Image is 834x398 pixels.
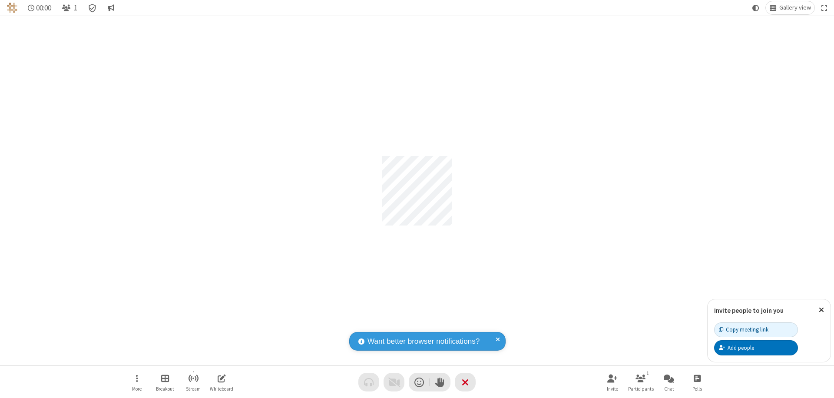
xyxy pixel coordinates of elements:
[692,386,702,391] span: Polls
[208,370,235,395] button: Open shared whiteboard
[84,1,101,14] div: Meeting details Encryption enabled
[186,386,201,391] span: Stream
[132,386,142,391] span: More
[779,4,811,11] span: Gallery view
[455,373,476,391] button: End or leave meeting
[384,373,404,391] button: Video
[599,370,625,395] button: Invite participants (⌘+Shift+I)
[210,386,233,391] span: Whiteboard
[152,370,178,395] button: Manage Breakout Rooms
[7,3,17,13] img: QA Selenium DO NOT DELETE OR CHANGE
[749,1,763,14] button: Using system theme
[644,369,652,377] div: 1
[156,386,174,391] span: Breakout
[36,4,51,12] span: 00:00
[367,336,480,347] span: Want better browser notifications?
[714,340,798,355] button: Add people
[766,1,814,14] button: Change layout
[180,370,206,395] button: Start streaming
[818,1,831,14] button: Fullscreen
[812,299,831,321] button: Close popover
[664,386,674,391] span: Chat
[74,4,77,12] span: 1
[714,322,798,337] button: Copy meeting link
[714,306,784,315] label: Invite people to join you
[430,373,450,391] button: Raise hand
[24,1,55,14] div: Timer
[358,373,379,391] button: Audio problem - check your Internet connection or call by phone
[656,370,682,395] button: Open chat
[684,370,710,395] button: Open poll
[409,373,430,391] button: Send a reaction
[104,1,118,14] button: Conversation
[607,386,618,391] span: Invite
[124,370,150,395] button: Open menu
[628,386,654,391] span: Participants
[719,325,768,334] div: Copy meeting link
[628,370,654,395] button: Open participant list
[58,1,81,14] button: Open participant list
